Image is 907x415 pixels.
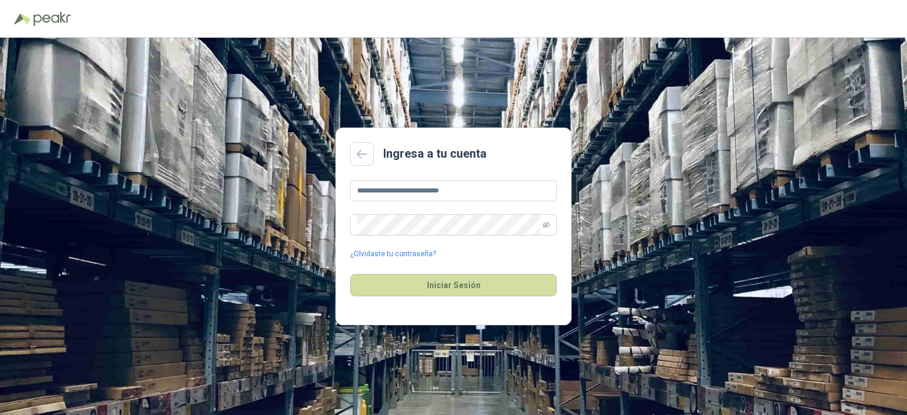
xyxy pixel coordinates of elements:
img: Peakr [33,12,71,26]
img: Logo [14,13,31,25]
h2: Ingresa a tu cuenta [383,145,487,163]
a: ¿Olvidaste tu contraseña? [350,249,436,260]
span: eye-invisible [543,221,550,228]
button: Iniciar Sesión [350,274,557,296]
